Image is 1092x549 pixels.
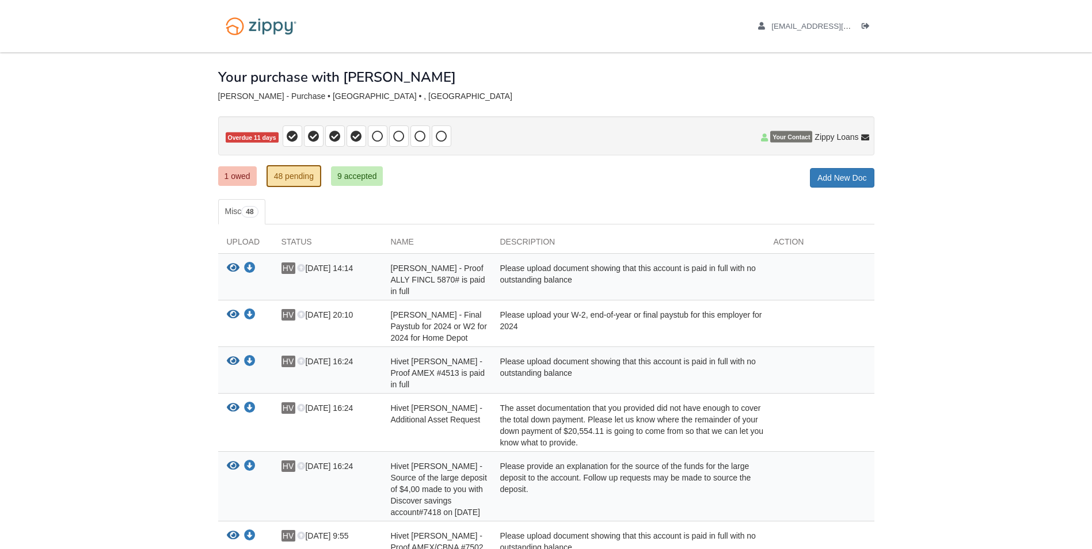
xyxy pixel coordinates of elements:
[758,22,904,33] a: edit profile
[244,404,256,413] a: Download Hivet Velasquez - Additional Asset Request
[227,460,239,472] button: View Hivet Velasquez - Source of the large deposit of $4,00 made to you with Discover savings acc...
[391,264,485,296] span: [PERSON_NAME] - Proof ALLY FINCL 5870# is paid in full
[218,70,456,85] h1: Your purchase with [PERSON_NAME]
[810,168,874,188] a: Add New Doc
[297,357,353,366] span: [DATE] 16:24
[492,309,765,344] div: Please upload your W-2, end-of-year or final paystub for this employer for 2024
[492,356,765,390] div: Please upload document showing that this account is paid in full with no outstanding balance
[244,264,256,273] a: Download Marilena Perez - Proof ALLY FINCL 5870# is paid in full
[227,356,239,368] button: View Hivet Velasquez - Proof AMEX #4513 is paid in full
[218,166,257,186] a: 1 owed
[281,460,295,472] span: HV
[267,165,321,187] a: 48 pending
[244,532,256,541] a: Download Hivet Velasquez - Proof AMEX/CBNA #7502 is paid in full
[281,530,295,542] span: HV
[391,462,487,517] span: Hivet [PERSON_NAME] - Source of the large deposit of $4,00 made to you with Discover savings acco...
[297,462,353,471] span: [DATE] 16:24
[765,236,874,253] div: Action
[241,206,258,218] span: 48
[281,402,295,414] span: HV
[391,357,485,389] span: Hivet [PERSON_NAME] - Proof AMEX #4513 is paid in full
[862,22,874,33] a: Log out
[297,310,353,319] span: [DATE] 20:10
[770,131,812,143] span: Your Contact
[218,199,265,224] a: Misc
[331,166,383,186] a: 9 accepted
[244,357,256,367] a: Download Hivet Velasquez - Proof AMEX #4513 is paid in full
[244,311,256,320] a: Download Marilena Perez - Final Paystub for 2024 or W2 for 2024 for Home Depot
[227,262,239,274] button: View Marilena Perez - Proof ALLY FINCL 5870# is paid in full
[227,530,239,542] button: View Hivet Velasquez - Proof AMEX/CBNA #7502 is paid in full
[218,12,304,41] img: Logo
[771,22,903,30] span: hivetkim@gmail.com
[281,356,295,367] span: HV
[815,131,858,143] span: Zippy Loans
[227,402,239,414] button: View Hivet Velasquez - Additional Asset Request
[492,236,765,253] div: Description
[218,91,874,101] div: [PERSON_NAME] - Purchase • [GEOGRAPHIC_DATA] • , [GEOGRAPHIC_DATA]
[391,403,482,424] span: Hivet [PERSON_NAME] - Additional Asset Request
[391,310,487,342] span: [PERSON_NAME] - Final Paystub for 2024 or W2 for 2024 for Home Depot
[297,403,353,413] span: [DATE] 16:24
[382,236,492,253] div: Name
[244,462,256,471] a: Download Hivet Velasquez - Source of the large deposit of $4,00 made to you with Discover savings...
[218,236,273,253] div: Upload
[492,262,765,297] div: Please upload document showing that this account is paid in full with no outstanding balance
[227,309,239,321] button: View Marilena Perez - Final Paystub for 2024 or W2 for 2024 for Home Depot
[297,531,348,540] span: [DATE] 9:55
[281,262,295,274] span: HV
[297,264,353,273] span: [DATE] 14:14
[492,460,765,518] div: Please provide an explanation for the source of the funds for the large deposit to the account. F...
[492,402,765,448] div: The asset documentation that you provided did not have enough to cover the total down payment. Pl...
[226,132,279,143] span: Overdue 11 days
[281,309,295,321] span: HV
[273,236,382,253] div: Status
